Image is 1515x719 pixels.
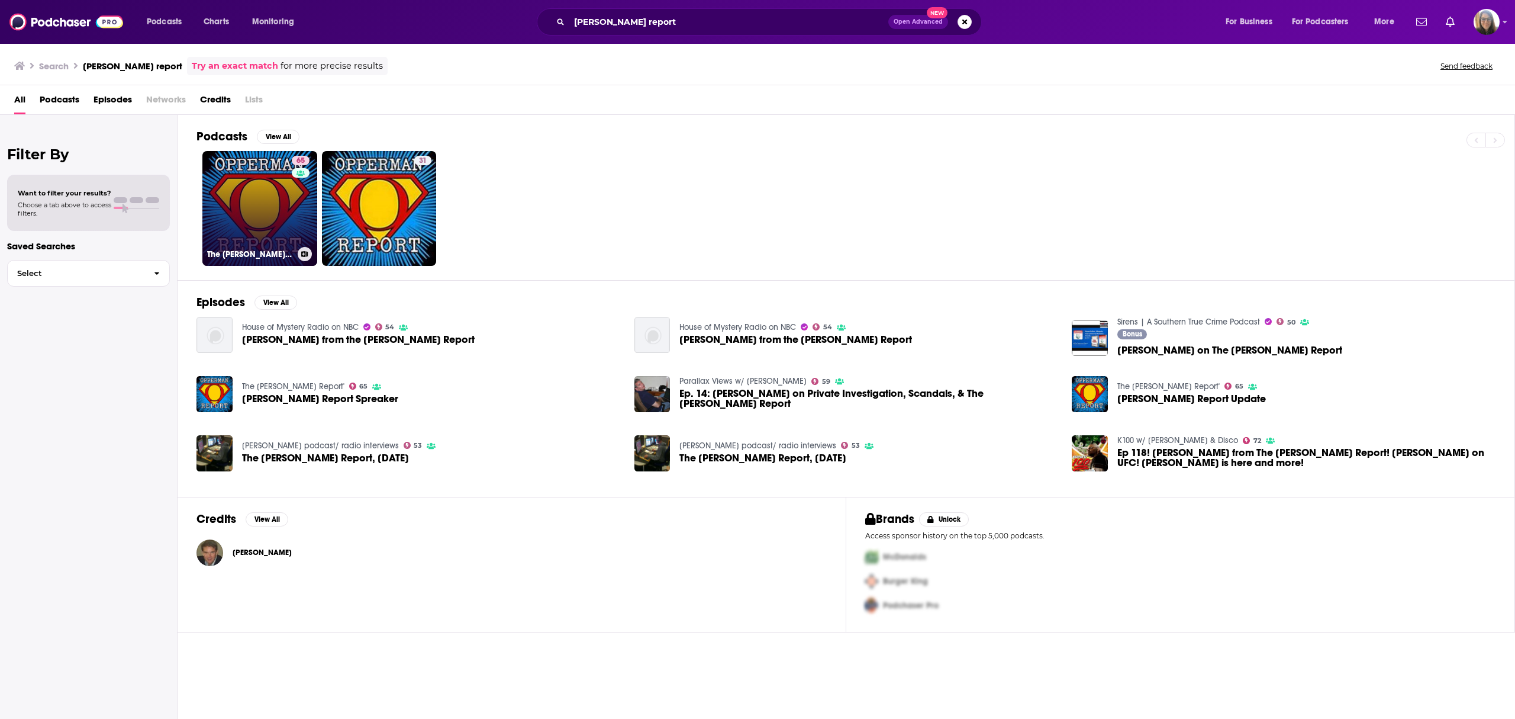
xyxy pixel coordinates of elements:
button: Send feedback [1437,61,1496,71]
a: 65The [PERSON_NAME] Report' [202,151,317,266]
img: The Ed Opperman Report, 20/7/17 [196,435,233,471]
h2: Brands [865,512,914,527]
span: [PERSON_NAME] Report Spreaker [242,394,398,404]
span: 54 [823,325,832,330]
a: 53 [404,442,423,449]
h3: [PERSON_NAME] report [83,60,182,72]
a: The Ed Opperman Report, 20/7/17 [242,453,409,463]
span: Select [8,269,144,277]
h2: Episodes [196,295,245,310]
a: 65 [1224,383,1243,390]
p: Access sponsor history on the top 5,000 podcasts. [865,531,1495,540]
a: The Opperman Report' [1117,381,1220,391]
a: PodcastsView All [196,129,299,144]
img: Third Pro Logo [860,593,883,618]
a: Show notifications dropdown [1441,12,1459,32]
img: The Ed Opperman Report, 20/7/17 [634,435,671,471]
a: 65 [292,156,310,165]
span: Charts [204,14,229,30]
h3: Search [39,60,69,72]
a: Opperman Report Update [1117,394,1266,404]
span: [PERSON_NAME] [233,548,292,557]
span: Burger King [883,576,928,586]
button: View All [257,130,299,144]
button: Show profile menu [1474,9,1500,35]
img: First Pro Logo [860,545,883,569]
a: Raven Rollins on The Opperman Report [1117,345,1342,355]
a: Ep 118! Ed Opperman from The Opperman Report! Shane Helms on UFC! J George is here and more! [1117,448,1495,468]
span: McDonalds [883,552,926,562]
span: Ep 118! [PERSON_NAME] from The [PERSON_NAME] Report! [PERSON_NAME] on UFC! [PERSON_NAME] is here ... [1117,448,1495,468]
img: Opperman Report Update [1072,376,1108,412]
span: 50 [1287,320,1295,325]
span: The [PERSON_NAME] Report, [DATE] [679,453,846,463]
span: 65 [1235,384,1243,389]
span: Networks [146,90,186,114]
img: Ed Opperman [196,540,223,566]
span: 65 [359,384,368,389]
span: for more precise results [281,59,383,73]
a: 65 [349,383,368,390]
span: Episodes [94,90,132,114]
img: Podchaser - Follow, Share and Rate Podcasts [9,11,123,33]
a: Ed Opperman [233,548,292,557]
img: Ep. 14: Ed Opperman on Private Investigation, Scandals, & The Opperman Report [634,376,671,412]
img: Opperman Report Spreaker [196,376,233,412]
button: open menu [1284,12,1366,31]
img: Ed Opperman from the Opperman Report [634,317,671,353]
a: Ed Opperman from the Opperman Report [679,335,912,345]
h3: The [PERSON_NAME] Report' [207,249,293,259]
h2: Podcasts [196,129,247,144]
button: View All [254,296,297,310]
span: Podcasts [147,14,182,30]
span: Open Advanced [894,19,943,25]
a: 59 [811,378,830,385]
button: open menu [1217,12,1287,31]
span: Want to filter your results? [18,189,111,197]
button: Unlock [919,512,969,527]
span: The [PERSON_NAME] Report, [DATE] [242,453,409,463]
a: Podcasts [40,90,79,114]
span: 72 [1253,438,1261,444]
a: The Ed Opperman Report, 20/7/17 [679,453,846,463]
span: New [927,7,948,18]
a: 53 [841,442,860,449]
img: Ep 118! Ed Opperman from The Opperman Report! Shane Helms on UFC! J George is here and more! [1072,435,1108,471]
span: 53 [852,443,860,448]
a: Parallax Views w/ J.G. Michael [679,376,807,386]
span: 31 [419,155,427,167]
span: 54 [385,325,394,330]
a: CreditsView All [196,512,288,527]
a: 72 [1243,437,1261,444]
a: 50 [1277,318,1295,325]
p: Saved Searches [7,240,170,252]
a: Mark Devlin podcast/ radio interviews [242,441,399,451]
h2: Filter By [7,146,170,163]
span: Logged in as akolesnik [1474,9,1500,35]
a: Ed Opperman from the Opperman Report [242,335,475,345]
span: Podchaser Pro [883,601,939,611]
span: Monitoring [252,14,294,30]
a: House of Mystery Radio on NBC [242,322,359,332]
a: All [14,90,25,114]
span: Ep. 14: [PERSON_NAME] on Private Investigation, Scandals, & The [PERSON_NAME] Report [679,389,1058,409]
span: [PERSON_NAME] from the [PERSON_NAME] Report [242,335,475,345]
img: User Profile [1474,9,1500,35]
a: Ep. 14: Ed Opperman on Private Investigation, Scandals, & The Opperman Report [679,389,1058,409]
span: Lists [245,90,263,114]
a: Sirens | A Southern True Crime Podcast [1117,317,1260,327]
div: Search podcasts, credits, & more... [548,8,993,36]
a: Show notifications dropdown [1411,12,1432,32]
span: For Podcasters [1292,14,1349,30]
a: Charts [196,12,236,31]
span: [PERSON_NAME] from the [PERSON_NAME] Report [679,335,912,345]
img: Ed Opperman from the Opperman Report [196,317,233,353]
